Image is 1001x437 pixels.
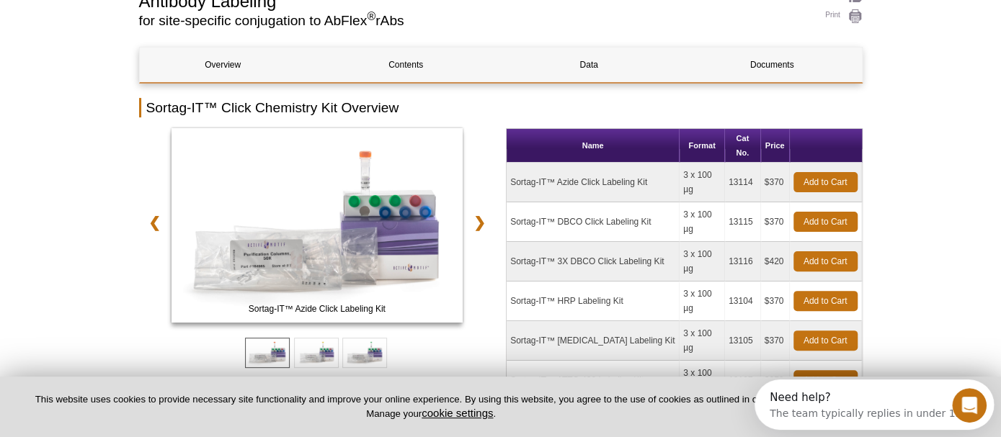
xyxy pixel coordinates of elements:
[725,281,761,321] td: 13104
[174,302,460,316] span: Sortag-IT™ Azide Click Labeling Kit
[140,48,306,82] a: Overview
[506,48,672,82] a: Data
[6,6,253,45] div: Open Intercom Messenger
[793,172,858,192] a: Add to Cart
[725,202,761,242] td: 13115
[680,242,725,281] td: 3 x 100 µg
[15,24,210,39] div: The team typically replies in under 1m
[680,361,725,400] td: 3 x 100 µg
[507,202,680,242] td: Sortag-IT™ DBCO Click Labeling Kit
[725,321,761,361] td: 13105
[507,321,680,361] td: Sortag-IT™ [MEDICAL_DATA] Labeling Kit
[793,291,858,311] a: Add to Cart
[761,129,790,163] th: Price
[761,202,790,242] td: $370
[755,379,994,430] iframe: Intercom live chat discovery launcher
[689,48,855,82] a: Documents
[139,206,170,239] a: ❮
[172,128,463,323] img: Sortag-IT™ Azide Click Labeling Kit
[507,129,680,163] th: Name
[793,330,858,351] a: Add to Cart
[323,48,489,82] a: Contents
[793,251,858,271] a: Add to Cart
[952,388,987,423] iframe: Intercom live chat
[464,206,495,239] a: ❯
[172,128,463,327] a: Sortag-IT™ Azide Click Labeling Kit
[761,281,790,321] td: $370
[139,14,794,27] h2: for site-specific conjugation to AbFlex rAbs
[761,321,790,361] td: $370
[680,281,725,321] td: 3 x 100 µg
[507,361,680,400] td: Sortag-IT™ ATTO 488 Labeling Kit
[680,129,725,163] th: Format
[139,98,863,117] h2: Sortag-IT™ Click Chemistry Kit Overview
[23,393,839,420] p: This website uses cookies to provide necessary site functionality and improve your online experie...
[367,10,375,22] sup: ®
[725,242,761,281] td: 13116
[680,163,725,202] td: 3 x 100 µg
[761,361,790,400] td: $370
[725,129,761,163] th: Cat No.
[725,361,761,400] td: 13107
[507,163,680,202] td: Sortag-IT™ Azide Click Labeling Kit
[15,12,210,24] div: Need help?
[761,163,790,202] td: $370
[422,407,493,419] button: cookie settings
[793,212,858,232] a: Add to Cart
[680,321,725,361] td: 3 x 100 µg
[761,242,790,281] td: $420
[725,163,761,202] td: 13114
[507,281,680,321] td: Sortag-IT™ HRP Labeling Kit
[680,202,725,242] td: 3 x 100 µg
[507,242,680,281] td: Sortag-IT™ 3X DBCO Click Labeling Kit
[809,9,863,24] a: Print
[793,370,858,390] a: Add to Cart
